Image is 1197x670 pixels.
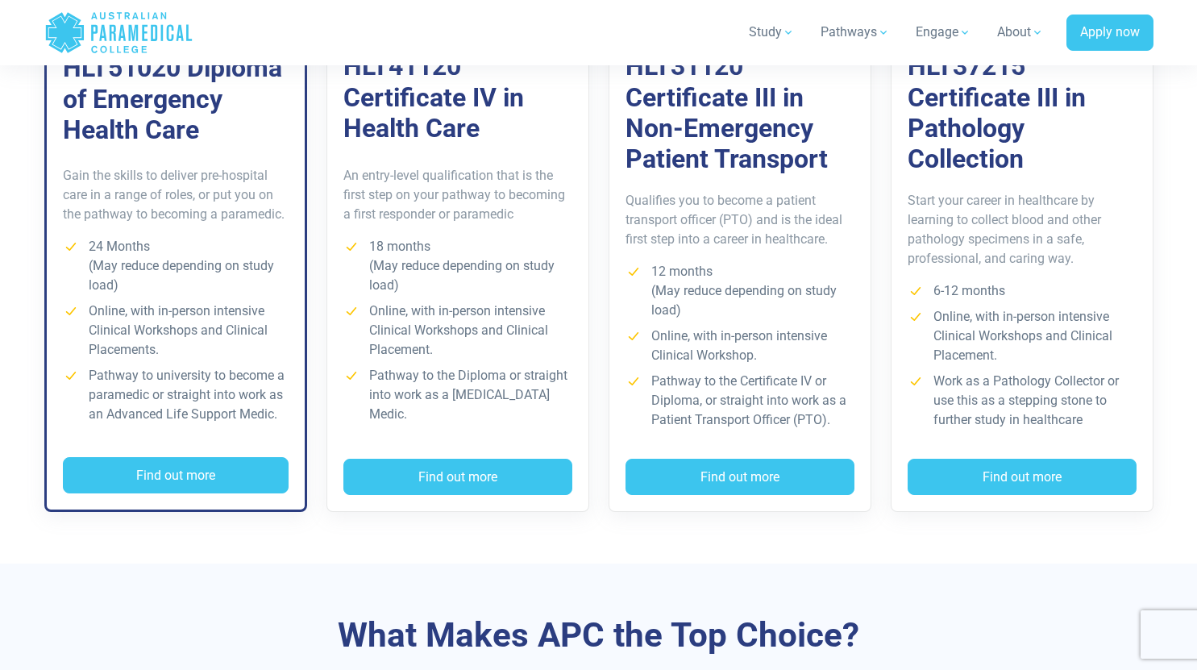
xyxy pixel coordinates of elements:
button: Find out more [908,459,1137,496]
li: Pathway to the Certificate IV or Diploma, or straight into work as a Patient Transport Officer (P... [626,372,854,430]
li: Pathway to the Diploma or straight into work as a [MEDICAL_DATA] Medic. [343,366,572,424]
h3: What Makes APC the Top Choice? [127,615,1070,656]
button: Find out more [626,459,854,496]
a: HLT37215 HLT37215 Certificate III in Pathology Collection Start your career in healthcare by lear... [891,8,1153,512]
li: Online, with in-person intensive Clinical Workshops and Clinical Placement. [908,307,1137,365]
li: Online, with in-person intensive Clinical Workshop. [626,327,854,365]
li: 18 months (May reduce depending on study load) [343,237,572,295]
button: Find out more [343,459,572,496]
li: 6-12 months [908,281,1137,301]
a: Most popular HLT51020 HLT51020 Diploma of Emergency Health Care Gain the skills to deliver pre-ho... [44,8,307,512]
li: Pathway to university to become a paramedic or straight into work as an Advanced Life Support Medic. [63,366,289,424]
p: An entry-level qualification that is the first step on your pathway to becoming a first responder... [343,166,572,224]
a: HLT31120 HLT31120 Certificate III in Non-Emergency Patient Transport Qualifies you to become a pa... [609,8,871,512]
h3: HLT41120 Certificate IV in Health Care [343,51,572,144]
li: 12 months (May reduce depending on study load) [626,262,854,320]
a: HLT41120 HLT41120 Certificate IV in Health Care An entry-level qualification that is the first st... [326,8,589,512]
h3: HLT51020 Diploma of Emergency Health Care [63,52,289,145]
p: Gain the skills to deliver pre-hospital care in a range of roles, or put you on the pathway to be... [63,166,289,224]
li: Work as a Pathology Collector or use this as a stepping stone to further study in healthcare [908,372,1137,430]
h3: HLT31120 Certificate III in Non-Emergency Patient Transport [626,51,854,175]
button: Find out more [63,457,289,494]
li: Online, with in-person intensive Clinical Workshops and Clinical Placement. [343,302,572,360]
p: Qualifies you to become a patient transport officer (PTO) and is the ideal first step into a care... [626,191,854,249]
h3: HLT37215 Certificate III in Pathology Collection [908,51,1137,175]
li: 24 Months (May reduce depending on study load) [63,237,289,295]
p: Start your career in healthcare by learning to collect blood and other pathology specimens in a s... [908,191,1137,268]
li: Online, with in-person intensive Clinical Workshops and Clinical Placements. [63,302,289,360]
